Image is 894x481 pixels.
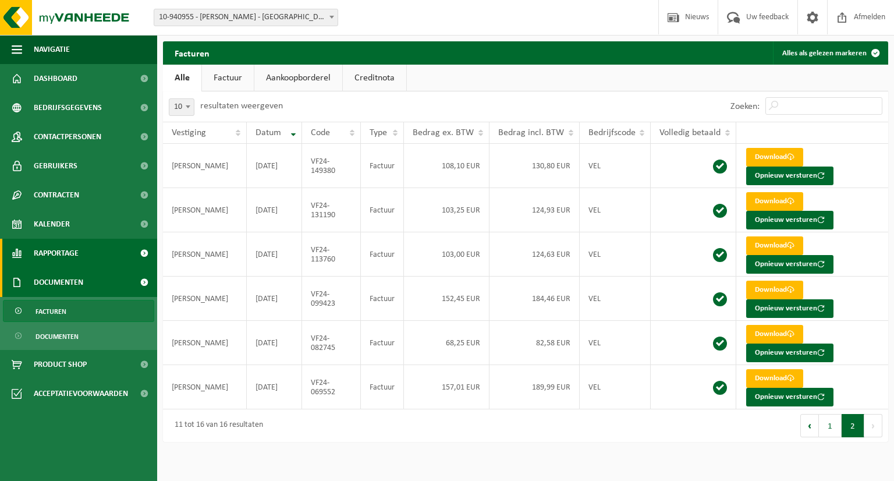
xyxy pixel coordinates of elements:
td: [PERSON_NAME] [163,188,247,232]
span: Code [311,128,330,137]
span: Vestiging [172,128,206,137]
td: Factuur [361,188,404,232]
a: Download [746,325,803,344]
button: 1 [819,414,842,437]
span: Acceptatievoorwaarden [34,379,128,408]
td: 124,63 EUR [489,232,580,277]
span: Navigatie [34,35,70,64]
button: Next [864,414,882,437]
span: 10-940955 - DECKERS MARC CVBA - KALMTHOUT [154,9,338,26]
a: Alle [163,65,201,91]
a: Aankoopborderel [254,65,342,91]
span: Datum [256,128,281,137]
a: Factuur [202,65,254,91]
span: Gebruikers [34,151,77,181]
span: Bedrijfscode [588,128,636,137]
td: VEL [580,144,651,188]
td: [DATE] [247,277,302,321]
td: [DATE] [247,144,302,188]
td: VEL [580,321,651,365]
td: VF24-099423 [302,277,361,321]
td: VF24-113760 [302,232,361,277]
td: 124,93 EUR [489,188,580,232]
td: 130,80 EUR [489,144,580,188]
td: VEL [580,188,651,232]
span: Documenten [36,326,79,348]
span: Kalender [34,210,70,239]
td: Factuur [361,232,404,277]
td: 189,99 EUR [489,365,580,409]
td: [PERSON_NAME] [163,232,247,277]
button: Previous [800,414,819,437]
td: 68,25 EUR [404,321,489,365]
span: Contracten [34,181,79,210]
td: VF24-069552 [302,365,361,409]
td: [DATE] [247,321,302,365]
a: Download [746,192,803,211]
td: VEL [580,365,651,409]
td: 108,10 EUR [404,144,489,188]
span: Documenten [34,268,83,297]
a: Download [746,148,803,167]
span: Rapportage [34,239,79,268]
td: [PERSON_NAME] [163,277,247,321]
td: 103,00 EUR [404,232,489,277]
td: [DATE] [247,365,302,409]
td: [DATE] [247,232,302,277]
span: 10 [169,99,194,115]
a: Facturen [3,300,154,322]
label: resultaten weergeven [200,101,283,111]
td: VF24-082745 [302,321,361,365]
span: Bedrag incl. BTW [498,128,564,137]
td: [PERSON_NAME] [163,144,247,188]
td: [DATE] [247,188,302,232]
button: Opnieuw versturen [746,211,833,229]
span: Contactpersonen [34,122,101,151]
label: Zoeken: [730,102,760,111]
button: Opnieuw versturen [746,167,833,185]
span: 10 [169,98,194,116]
button: Opnieuw versturen [746,344,833,362]
button: 2 [842,414,864,437]
td: Factuur [361,365,404,409]
button: Alles als gelezen markeren [773,41,887,65]
span: Product Shop [34,350,87,379]
td: Factuur [361,144,404,188]
a: Download [746,281,803,299]
a: Documenten [3,325,154,347]
td: 157,01 EUR [404,365,489,409]
a: Download [746,236,803,255]
a: Creditnota [343,65,406,91]
button: Opnieuw versturen [746,299,833,318]
td: Factuur [361,321,404,365]
td: 152,45 EUR [404,277,489,321]
td: VEL [580,232,651,277]
td: [PERSON_NAME] [163,321,247,365]
td: VEL [580,277,651,321]
button: Opnieuw versturen [746,388,833,406]
h2: Facturen [163,41,221,64]
td: 82,58 EUR [489,321,580,365]
span: Bedrag ex. BTW [413,128,474,137]
td: 184,46 EUR [489,277,580,321]
td: VF24-131190 [302,188,361,232]
td: 103,25 EUR [404,188,489,232]
span: Volledig betaald [659,128,721,137]
td: Factuur [361,277,404,321]
span: Type [370,128,387,137]
span: Dashboard [34,64,77,93]
span: Bedrijfsgegevens [34,93,102,122]
td: [PERSON_NAME] [163,365,247,409]
div: 11 tot 16 van 16 resultaten [169,415,263,436]
button: Opnieuw versturen [746,255,833,274]
a: Download [746,369,803,388]
span: Facturen [36,300,66,323]
td: VF24-149380 [302,144,361,188]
